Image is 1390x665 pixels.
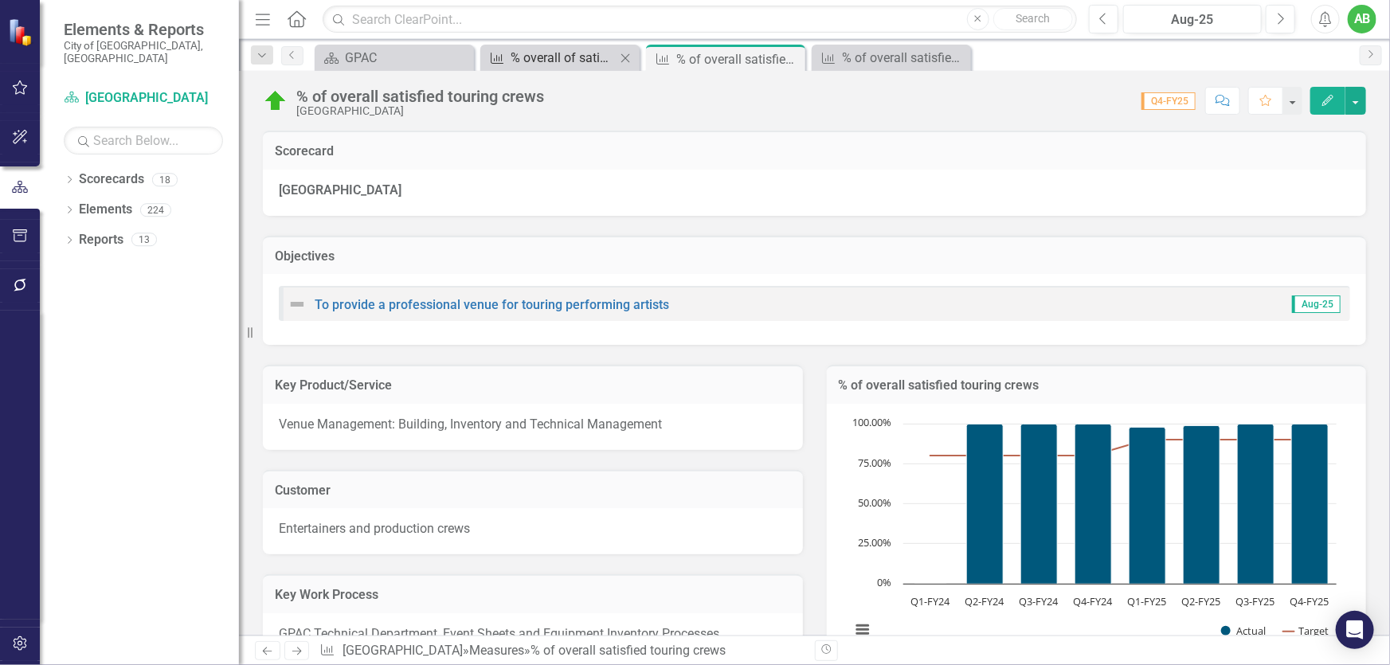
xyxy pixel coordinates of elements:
a: Measures [469,643,524,658]
div: % of overall satisfied touring crews [296,88,544,105]
g: Actual, series 1 of 2. Bar series with 8 bars. [914,424,1328,584]
text: 100.00% [852,415,891,429]
span: Q4-FY25 [1141,92,1196,110]
text: 0% [877,575,891,589]
button: Show Actual [1221,624,1266,637]
small: City of [GEOGRAPHIC_DATA], [GEOGRAPHIC_DATA] [64,39,223,65]
path: Q4-FY25, 100. Actual. [1291,424,1328,584]
svg: Interactive chart [843,416,1345,655]
p: Venue Management: Building, Inventory and Technical Management [279,416,787,434]
path: Q3-FY25, 100. Actual. [1237,424,1274,584]
div: 13 [131,233,157,247]
text: Q4-FY24 [1073,594,1113,608]
img: On Target [263,88,288,114]
h3: Scorecard [275,144,1354,158]
a: [GEOGRAPHIC_DATA] [343,643,463,658]
h3: Key Product/Service [275,378,791,393]
a: % overall of satisfied patrons [484,48,616,68]
strong: [GEOGRAPHIC_DATA] [279,182,401,198]
div: » » [319,642,802,660]
a: Scorecards [79,170,144,189]
h3: Objectives [275,249,1354,264]
div: GPAC [345,48,470,68]
text: Q3-FY25 [1235,594,1274,608]
text: Q2-FY24 [965,594,1004,608]
h3: Key Work Process [275,588,791,602]
div: Chart. Highcharts interactive chart. [843,416,1351,655]
a: Reports [79,231,123,249]
div: 224 [140,203,171,217]
text: Q1-FY25 [1127,594,1166,608]
p: GPAC Technical Department, Event Sheets and Equipment Inventory Processes [279,625,787,643]
h3: Customer [275,483,791,498]
span: Elements & Reports [64,20,223,39]
text: Q3-FY24 [1019,594,1059,608]
path: Q2-FY25, 99. Actual. [1183,425,1220,584]
button: Show Target [1283,624,1329,637]
path: Q3-FY24, 100. Actual. [1020,424,1057,584]
img: Not Defined [288,295,307,314]
path: Q2-FY24, 100. Actual. [966,424,1003,584]
text: Q2-FY25 [1181,594,1220,608]
div: % of overall satisfied touring crews [676,49,801,69]
text: 50.00% [858,495,891,510]
div: 18 [152,173,178,186]
div: % of overall satisfied box office customers [842,48,967,68]
div: [GEOGRAPHIC_DATA] [296,105,544,117]
div: Open Intercom Messenger [1336,611,1374,649]
button: Search [993,8,1073,30]
a: Elements [79,201,132,219]
button: View chart menu, Chart [852,618,874,640]
text: Q1-FY24 [910,594,950,608]
a: To provide a professional venue for touring performing artists [315,297,669,312]
a: % of overall satisfied box office customers [816,48,967,68]
a: [GEOGRAPHIC_DATA] [64,89,223,108]
a: GPAC [319,48,470,68]
div: Aug-25 [1129,10,1257,29]
input: Search ClearPoint... [323,6,1076,33]
div: % of overall satisfied touring crews [531,643,726,658]
span: Aug-25 [1292,295,1341,313]
button: Aug-25 [1123,5,1263,33]
img: ClearPoint Strategy [7,18,36,46]
input: Search Below... [64,127,223,155]
div: % overall of satisfied patrons [511,48,616,68]
text: Q4-FY25 [1290,594,1329,608]
path: Q4-FY24, 100. Actual. [1075,424,1111,584]
span: Search [1016,12,1050,25]
text: 75.00% [858,456,891,470]
p: Entertainers and production crews [279,520,787,538]
text: 25.00% [858,535,891,550]
path: Q1-FY25, 98. Actual. [1129,427,1165,584]
button: AB [1348,5,1376,33]
h3: % of overall satisfied touring crews [839,378,1355,393]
